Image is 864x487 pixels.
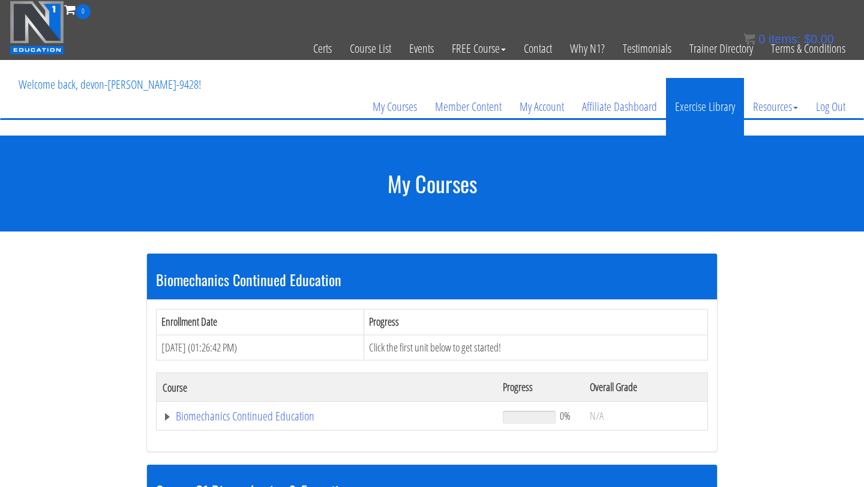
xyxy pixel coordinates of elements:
[804,32,811,46] span: $
[157,373,497,402] th: Course
[807,78,854,136] a: Log Out
[157,309,364,335] th: Enrollment Date
[560,409,571,422] span: 0%
[762,19,854,78] a: Terms & Conditions
[304,19,341,78] a: Certs
[163,410,491,422] a: Biomechanics Continued Education
[364,309,707,335] th: Progress
[680,19,762,78] a: Trainer Directory
[156,272,708,287] h3: Biomechanics Continued Education
[744,78,807,136] a: Resources
[511,78,573,136] a: My Account
[426,78,511,136] a: Member Content
[666,78,744,136] a: Exercise Library
[64,1,91,17] a: 0
[743,33,755,45] img: icon11.png
[614,19,680,78] a: Testimonials
[584,402,707,431] td: N/A
[443,19,515,78] a: FREE Course
[561,19,614,78] a: Why N1?
[584,373,707,402] th: Overall Grade
[10,1,64,55] img: n1-education
[10,61,210,109] p: Welcome back, devon-[PERSON_NAME]-9428!
[497,373,584,402] th: Progress
[769,32,800,46] span: items:
[364,335,707,360] td: Click the first unit below to get started!
[515,19,561,78] a: Contact
[573,78,666,136] a: Affiliate Dashboard
[341,19,400,78] a: Course List
[804,32,834,46] bdi: 0.00
[743,32,834,46] a: 0 items: $0.00
[76,4,91,19] span: 0
[758,32,765,46] span: 0
[400,19,443,78] a: Events
[364,78,426,136] a: My Courses
[157,335,364,360] td: [DATE] (01:26:42 PM)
